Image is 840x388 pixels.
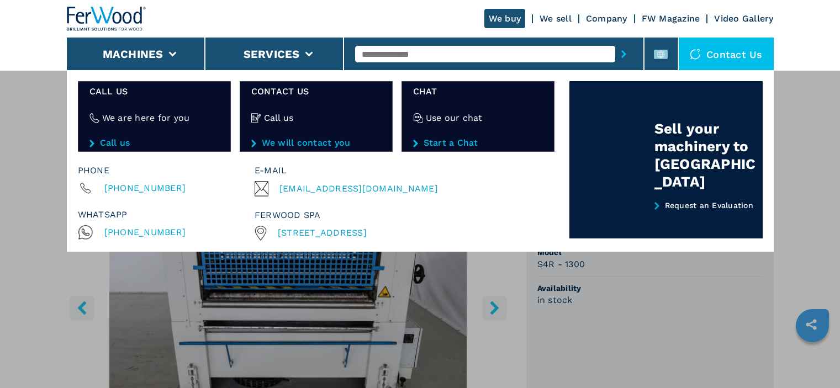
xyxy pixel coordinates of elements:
[278,227,367,239] a: [STREET_ADDRESS]
[255,208,550,223] div: Ferwood Spa
[78,207,255,222] div: whatsapp
[89,138,219,148] a: Call us
[714,13,773,24] a: Video Gallery
[255,163,550,178] div: E-mail
[484,9,526,28] a: We buy
[586,13,627,24] a: Company
[255,226,267,241] img: +39 3279347250
[654,120,763,190] div: Sell your machinery to [GEOGRAPHIC_DATA]
[264,111,294,124] h4: Call us
[251,138,381,148] a: We will contact you
[103,47,163,61] button: Machines
[78,180,93,196] img: Phone
[251,113,261,123] img: Call us
[278,227,367,238] span: [STREET_ADDRESS]
[569,201,763,239] a: Request an Evaluation
[102,111,190,124] h4: We are here for you
[413,113,423,123] img: Use our chat
[413,85,543,98] span: Chat
[426,111,483,124] h4: Use our chat
[615,41,632,67] button: submit-button
[78,163,255,178] div: Phone
[642,13,700,24] a: FW Magazine
[78,225,93,240] img: Whatsapp
[251,85,381,98] span: CONTACT US
[255,181,268,196] img: Email
[104,225,186,240] span: [PHONE_NUMBER]
[89,85,219,98] span: Call us
[679,38,774,71] div: Contact us
[89,113,99,123] img: We are here for you
[279,181,438,196] span: [EMAIL_ADDRESS][DOMAIN_NAME]
[244,47,300,61] button: Services
[104,180,186,196] span: [PHONE_NUMBER]
[540,13,572,24] a: We sell
[413,138,543,148] a: Start a Chat
[690,49,701,60] img: Contact us
[67,7,146,31] img: Ferwood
